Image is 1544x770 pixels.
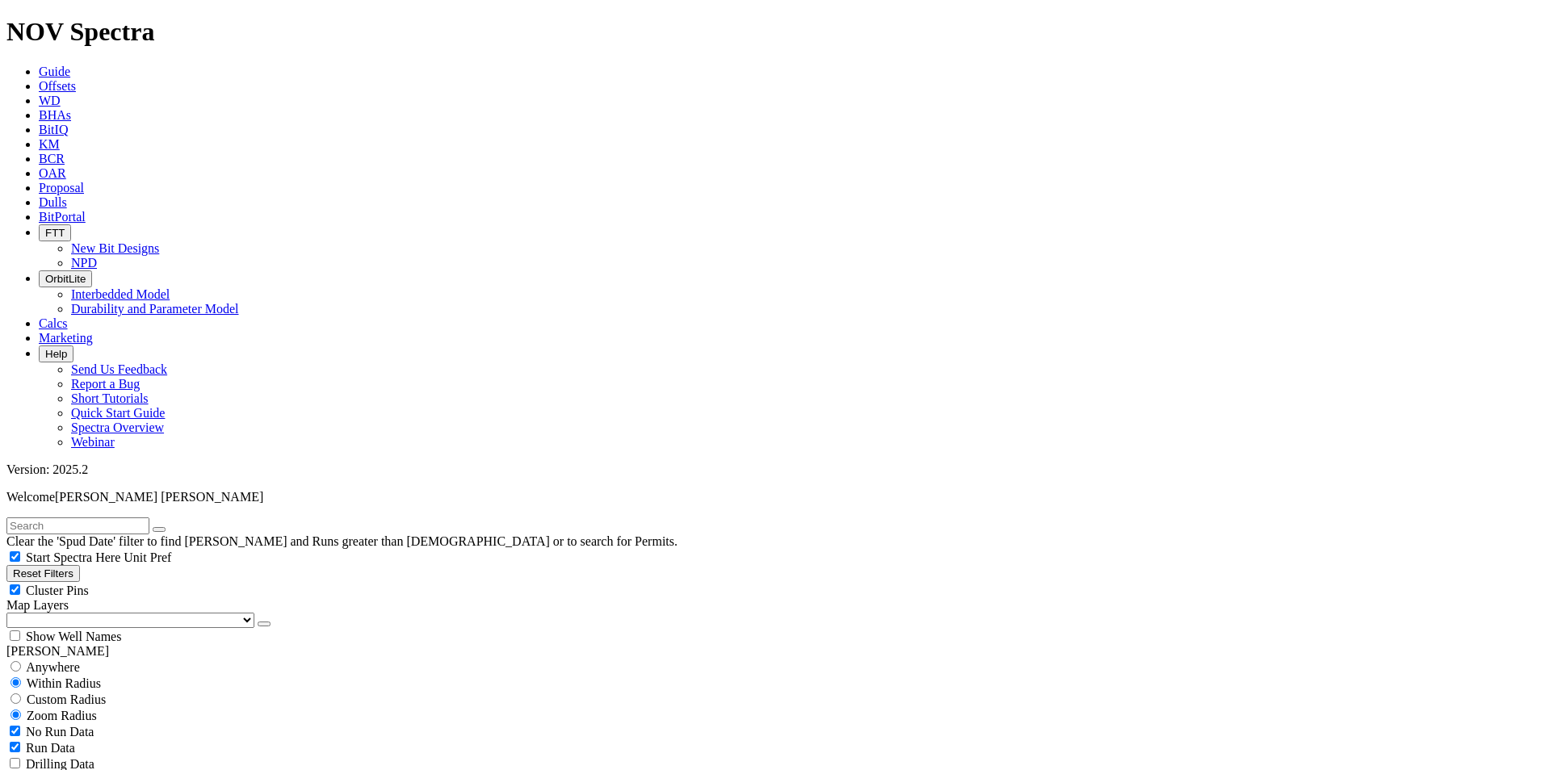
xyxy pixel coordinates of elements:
a: BitPortal [39,210,86,224]
a: Webinar [71,435,115,449]
span: Anywhere [26,660,80,674]
a: NPD [71,256,97,270]
div: [PERSON_NAME] [6,644,1538,659]
span: Custom Radius [27,693,106,706]
a: BCR [39,152,65,165]
span: No Run Data [26,725,94,739]
a: Quick Start Guide [71,406,165,420]
a: Dulls [39,195,67,209]
button: Reset Filters [6,565,80,582]
a: Proposal [39,181,84,195]
a: Short Tutorials [71,391,149,405]
a: BitIQ [39,123,68,136]
span: Zoom Radius [27,709,97,722]
span: Start Spectra Here [26,550,120,564]
a: Durability and Parameter Model [71,302,239,316]
a: Offsets [39,79,76,93]
button: OrbitLite [39,270,92,287]
a: Send Us Feedback [71,362,167,376]
span: Show Well Names [26,630,121,643]
a: Interbedded Model [71,287,170,301]
a: Guide [39,65,70,78]
a: New Bit Designs [71,241,159,255]
a: WD [39,94,61,107]
a: KM [39,137,60,151]
span: [PERSON_NAME] [PERSON_NAME] [55,490,263,504]
a: Report a Bug [71,377,140,391]
input: Start Spectra Here [10,551,20,562]
span: Within Radius [27,676,101,690]
span: Help [45,348,67,360]
span: Map Layers [6,598,69,612]
span: Cluster Pins [26,584,89,597]
span: Run Data [26,741,75,755]
p: Welcome [6,490,1538,504]
span: Unit Pref [124,550,171,564]
a: Calcs [39,316,68,330]
span: OrbitLite [45,273,86,285]
h1: NOV Spectra [6,17,1538,47]
span: FTT [45,227,65,239]
span: Clear the 'Spud Date' filter to find [PERSON_NAME] and Runs greater than [DEMOGRAPHIC_DATA] or to... [6,534,678,548]
a: OAR [39,166,66,180]
a: Spectra Overview [71,421,164,434]
a: BHAs [39,108,71,122]
input: Search [6,517,149,534]
div: Version: 2025.2 [6,462,1538,477]
a: Marketing [39,331,93,345]
button: FTT [39,224,71,241]
button: Help [39,345,73,362]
